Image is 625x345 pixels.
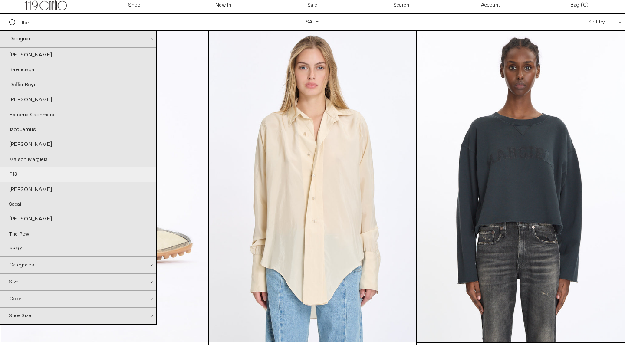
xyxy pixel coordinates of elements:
[0,182,156,197] a: [PERSON_NAME]
[0,62,156,77] a: Balenciaga
[0,242,156,256] a: 6397
[0,152,156,167] a: Maison Margiela
[0,122,156,137] a: Jacquemus
[0,308,156,324] div: Shoe Size
[0,274,156,290] div: Size
[0,257,156,273] div: Categories
[0,212,156,227] a: [PERSON_NAME]
[538,14,616,30] div: Sort by
[209,31,416,342] img: Maison Margiela Dropped Hem Shirt
[0,92,156,107] a: [PERSON_NAME]
[0,167,156,182] a: R13
[0,31,156,48] div: Designer
[417,31,624,342] img: Maison Margiela Firm Fleece Sweatshirt
[17,19,29,25] span: Filter
[0,291,156,307] div: Color
[0,48,156,62] a: [PERSON_NAME]
[0,227,156,242] a: The Row
[0,137,156,152] a: [PERSON_NAME]
[583,1,589,9] span: )
[0,197,156,212] a: Sacai
[583,2,586,9] span: 0
[0,78,156,92] a: Doffer Boys
[0,108,156,122] a: Extreme Cashmere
